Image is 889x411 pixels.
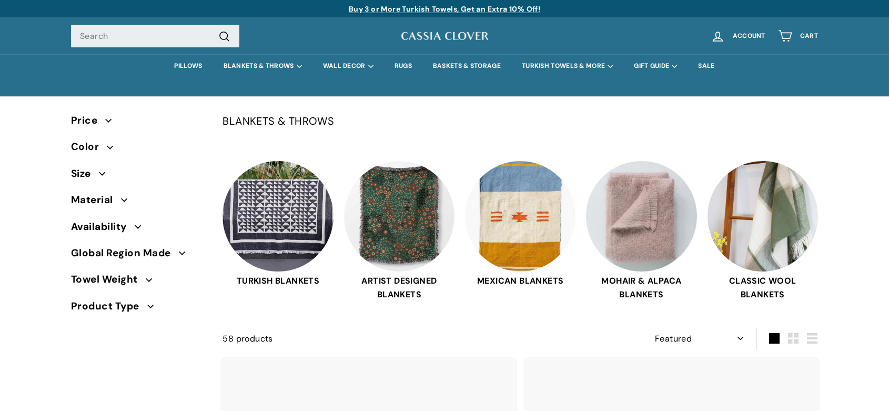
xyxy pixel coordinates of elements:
span: Product Type [71,298,147,314]
button: Product Type [71,296,206,322]
span: Price [71,113,105,128]
button: Material [71,189,206,216]
input: Search [71,25,239,48]
a: Account [704,21,772,52]
a: SALE [688,54,725,78]
a: MOHAIR & ALPACA BLANKETS [586,161,696,302]
button: Availability [71,216,206,243]
a: TURKISH BLANKETS [223,161,333,302]
span: MOHAIR & ALPACA BLANKETS [586,274,696,301]
p: BLANKETS & THROWS [223,113,818,129]
a: MEXICAN BLANKETS [465,161,575,302]
span: Material [71,192,121,208]
button: Global Region Made [71,243,206,269]
button: Color [71,136,206,163]
summary: WALL DECOR [312,54,384,78]
span: Global Region Made [71,245,179,261]
button: Price [71,110,206,136]
span: CLASSIC WOOL BLANKETS [708,274,818,301]
span: Availability [71,219,135,235]
a: Buy 3 or More Turkish Towels, Get an Extra 10% Off! [349,4,540,14]
span: Color [71,139,107,155]
div: 58 products [223,332,520,346]
button: Towel Weight [71,269,206,295]
span: MEXICAN BLANKETS [465,274,575,288]
a: RUGS [384,54,422,78]
button: Size [71,163,206,189]
a: BASKETS & STORAGE [422,54,511,78]
span: Cart [800,33,818,39]
span: ARTIST DESIGNED BLANKETS [344,274,454,301]
summary: GIFT GUIDE [623,54,688,78]
a: CLASSIC WOOL BLANKETS [708,161,818,302]
span: Towel Weight [71,272,146,287]
span: Account [733,33,765,39]
summary: TURKISH TOWELS & MORE [511,54,623,78]
div: Primary [50,54,839,78]
span: TURKISH BLANKETS [223,274,333,288]
summary: BLANKETS & THROWS [213,54,312,78]
a: ARTIST DESIGNED BLANKETS [344,161,454,302]
a: PILLOWS [164,54,213,78]
a: Cart [772,21,824,52]
span: Size [71,166,99,182]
